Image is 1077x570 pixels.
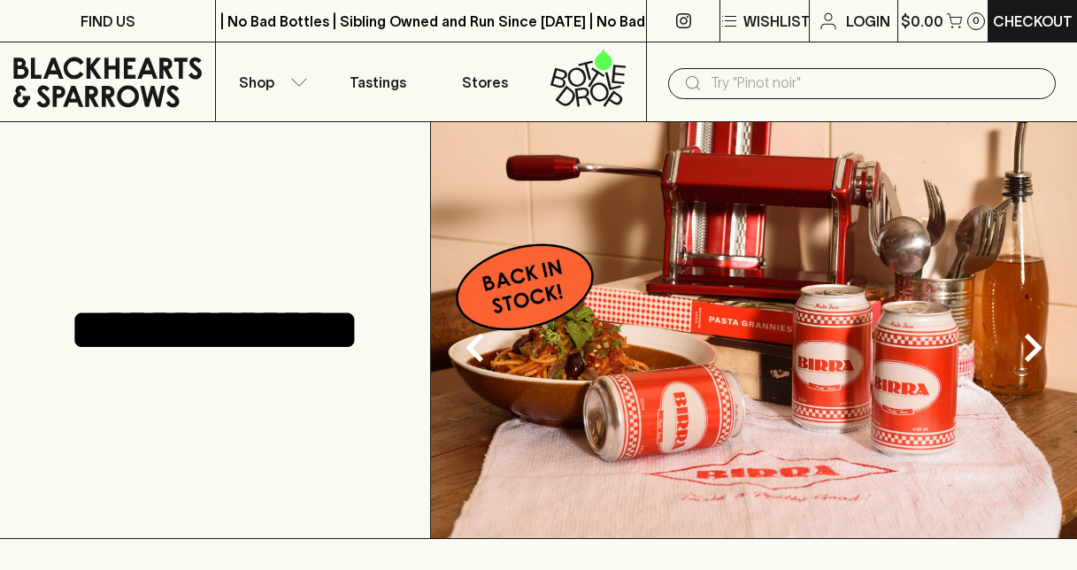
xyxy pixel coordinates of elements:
p: Login [846,11,890,32]
p: $0.00 [901,11,943,32]
a: Stores [431,42,538,121]
button: Next [997,312,1068,383]
p: 0 [973,16,980,26]
input: Try "Pinot noir" [711,69,1042,97]
p: Shop [239,72,274,93]
p: Checkout [993,11,1073,32]
p: FIND US [81,11,135,32]
p: Wishlist [743,11,811,32]
p: Tastings [350,72,406,93]
img: optimise [431,122,1077,538]
button: Previous [440,312,511,383]
button: Shop [216,42,323,121]
a: Tastings [324,42,431,121]
p: Stores [462,72,508,93]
